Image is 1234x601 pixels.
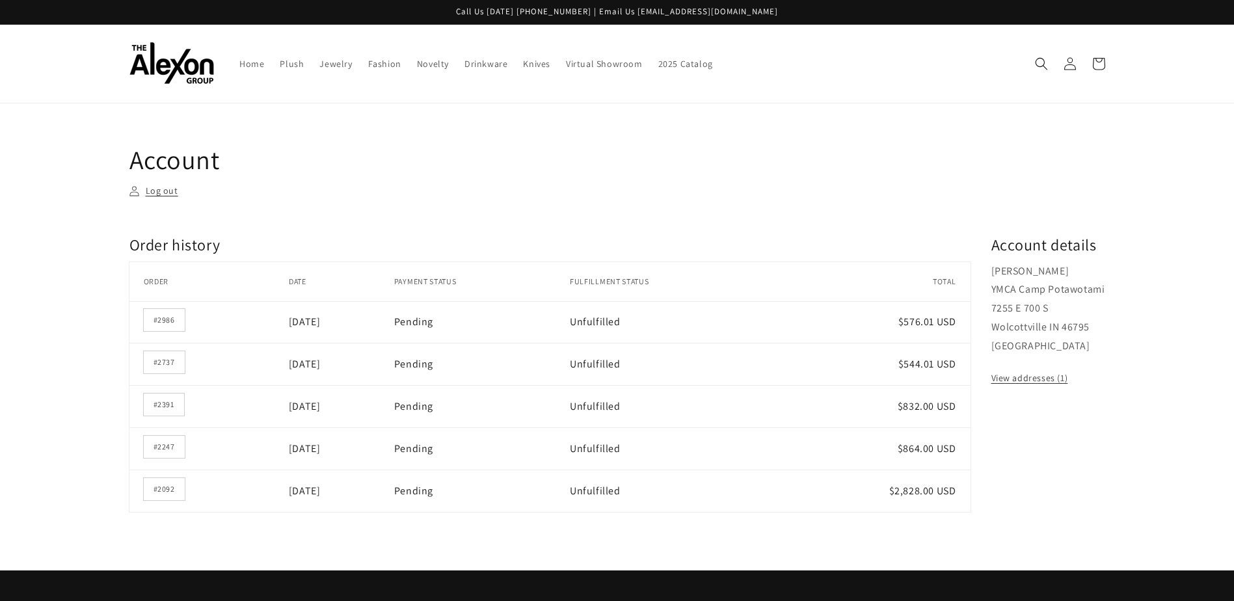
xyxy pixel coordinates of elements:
a: Virtual Showroom [558,50,651,77]
h1: Account [129,142,1105,176]
p: [PERSON_NAME] YMCA Camp Potawotami 7255 E 700 S Wolcottville IN 46795 [GEOGRAPHIC_DATA] [991,262,1105,356]
a: Home [232,50,272,77]
td: $2,828.00 USD [784,470,970,512]
td: $864.00 USD [784,427,970,470]
a: Order number #2986 [144,309,185,331]
td: Unfulfilled [570,343,784,385]
th: Order [129,262,289,301]
summary: Search [1027,49,1056,78]
span: Drinkware [464,58,507,70]
h2: Account details [991,235,1105,255]
time: [DATE] [289,399,321,413]
td: Pending [394,343,570,385]
span: Fashion [368,58,401,70]
a: Novelty [409,50,457,77]
td: Pending [394,427,570,470]
td: Unfulfilled [570,301,784,343]
td: $832.00 USD [784,385,970,427]
span: Home [239,58,264,70]
a: Order number #2092 [144,478,185,500]
time: [DATE] [289,484,321,498]
td: Unfulfilled [570,427,784,470]
a: Order number #2737 [144,351,185,373]
span: 2025 Catalog [658,58,713,70]
td: Unfulfilled [570,470,784,512]
a: Log out [129,183,178,199]
td: Pending [394,385,570,427]
a: Order number #2391 [144,394,184,416]
span: Jewelry [319,58,352,70]
th: Total [784,262,970,301]
a: Plush [272,50,312,77]
a: 2025 Catalog [651,50,721,77]
a: View addresses (1) [991,370,1068,386]
th: Payment status [394,262,570,301]
time: [DATE] [289,315,321,328]
a: Fashion [360,50,409,77]
span: Knives [523,58,550,70]
a: Order number #2247 [144,436,185,458]
img: The Alexon Group [129,42,214,85]
td: $576.01 USD [784,301,970,343]
td: $544.01 USD [784,343,970,385]
a: Jewelry [312,50,360,77]
a: Knives [515,50,558,77]
th: Fulfillment status [570,262,784,301]
th: Date [289,262,394,301]
time: [DATE] [289,442,321,455]
span: Plush [280,58,304,70]
a: Drinkware [457,50,515,77]
span: Novelty [417,58,449,70]
time: [DATE] [289,357,321,371]
td: Pending [394,301,570,343]
h2: Order history [129,235,971,255]
td: Unfulfilled [570,385,784,427]
td: Pending [394,470,570,512]
span: Virtual Showroom [566,58,643,70]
